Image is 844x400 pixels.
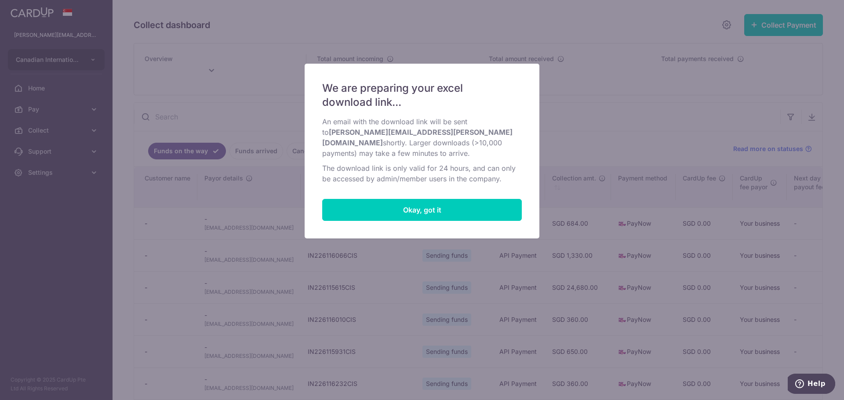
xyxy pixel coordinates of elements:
b: [PERSON_NAME][EMAIL_ADDRESS][PERSON_NAME][DOMAIN_NAME] [322,128,513,147]
button: Close [322,199,522,221]
span: Help [20,6,38,14]
span: We are preparing your excel download link... [322,81,511,109]
p: An email with the download link will be sent to shortly. Larger downloads (>10,000 payments) may ... [322,116,522,159]
p: The download link is only valid for 24 hours, and can only be accessed by admin/member users in t... [322,163,522,184]
iframe: Opens a widget where you can find more information [788,374,835,396]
